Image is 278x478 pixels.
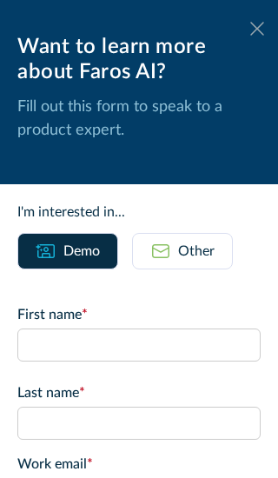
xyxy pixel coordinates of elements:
div: Want to learn more about Faros AI? [17,35,261,85]
label: Last name [17,382,261,403]
div: Demo [63,241,100,262]
div: I'm interested in... [17,202,261,222]
label: Work email [17,454,261,475]
label: First name [17,304,261,325]
div: Other [178,241,215,262]
p: Fill out this form to speak to a product expert. [17,96,261,143]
